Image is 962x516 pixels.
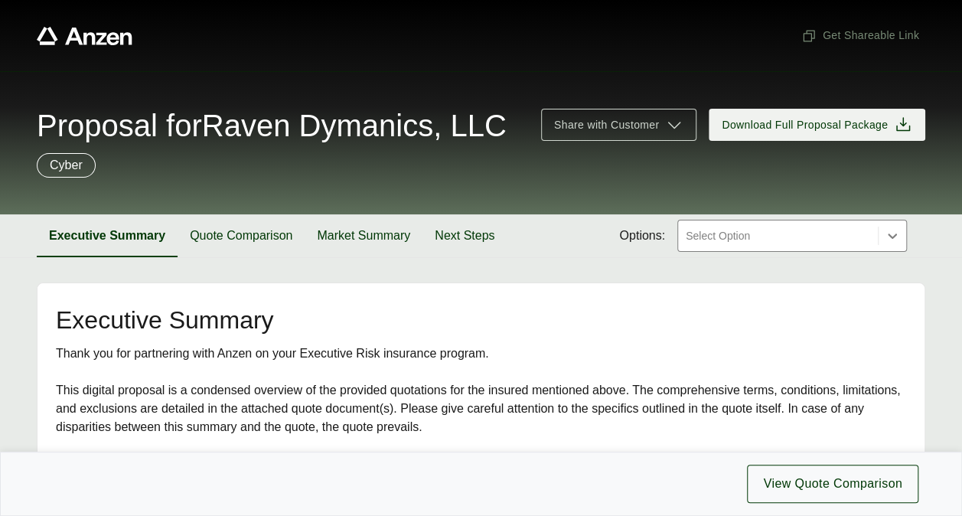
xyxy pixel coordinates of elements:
[37,27,132,45] a: Anzen website
[422,214,507,257] button: Next Steps
[50,156,83,175] p: Cyber
[722,117,888,133] span: Download Full Proposal Package
[541,109,696,141] button: Share with Customer
[619,227,665,245] span: Options:
[178,214,305,257] button: Quote Comparison
[801,28,919,44] span: Get Shareable Link
[747,465,918,503] button: View Quote Comparison
[56,308,906,332] h2: Executive Summary
[763,475,902,493] span: View Quote Comparison
[554,117,659,133] span: Share with Customer
[709,109,925,141] button: Download Full Proposal Package
[795,21,925,50] button: Get Shareable Link
[305,214,422,257] button: Market Summary
[56,345,906,436] div: Thank you for partnering with Anzen on your Executive Risk insurance program. This digital propos...
[37,214,178,257] button: Executive Summary
[37,110,507,141] span: Proposal for Raven Dymanics, LLC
